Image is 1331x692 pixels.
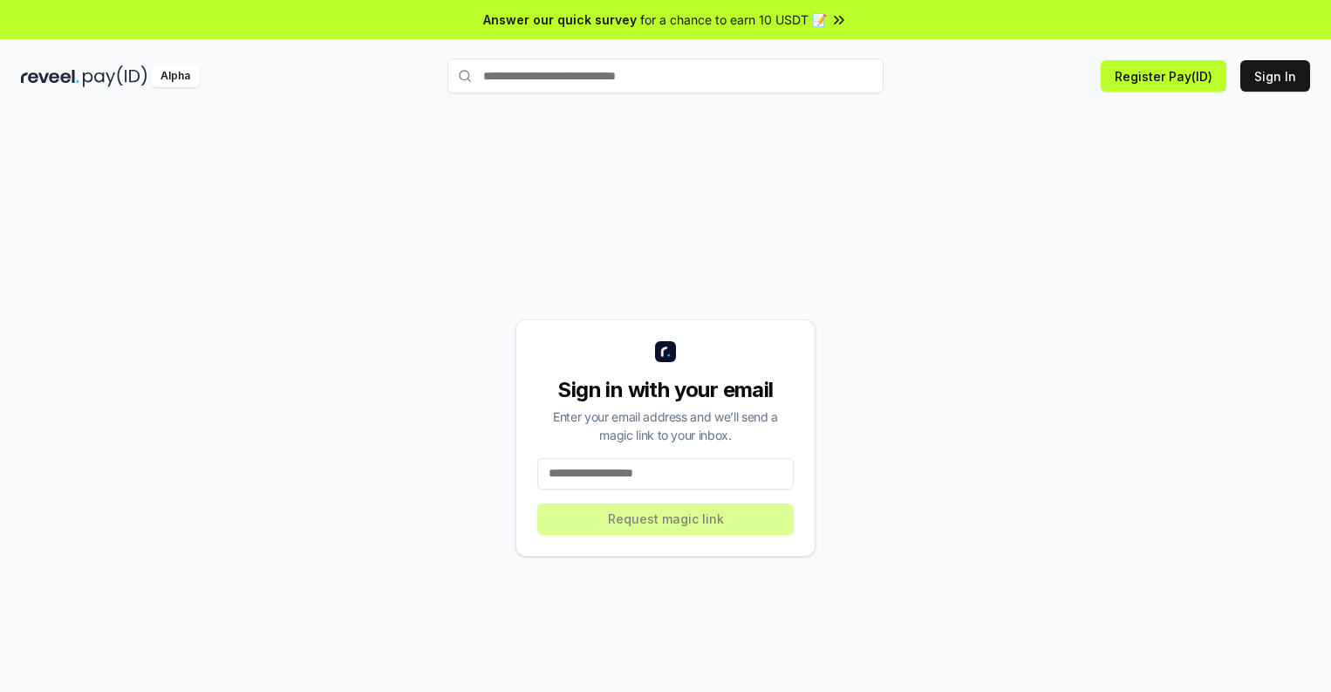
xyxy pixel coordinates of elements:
span: Answer our quick survey [483,10,637,29]
div: Sign in with your email [537,376,794,404]
div: Enter your email address and we’ll send a magic link to your inbox. [537,408,794,444]
span: for a chance to earn 10 USDT 📝 [640,10,827,29]
button: Register Pay(ID) [1101,60,1226,92]
img: logo_small [655,341,676,362]
img: pay_id [83,65,147,87]
div: Alpha [151,65,200,87]
button: Sign In [1240,60,1310,92]
img: reveel_dark [21,65,79,87]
